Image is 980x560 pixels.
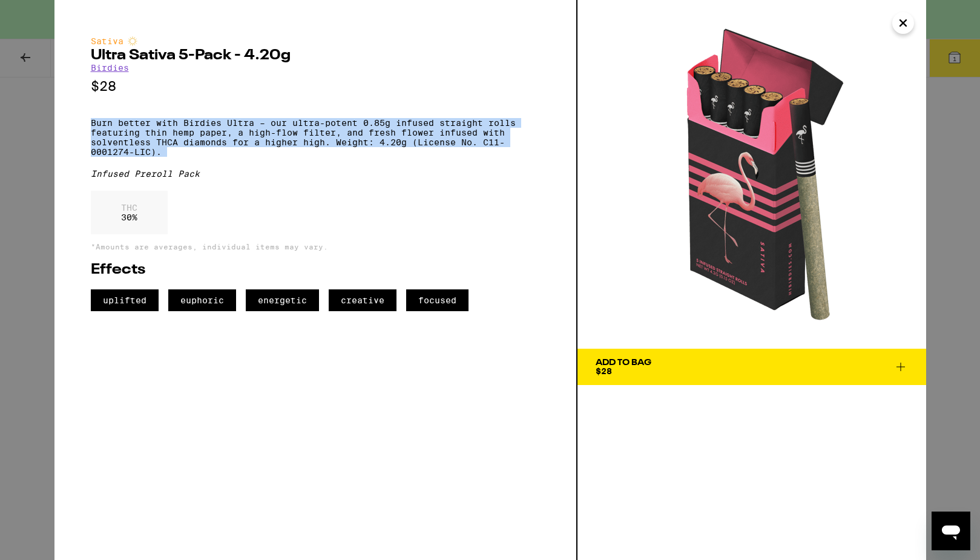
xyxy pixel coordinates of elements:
[932,512,970,550] iframe: Button to launch messaging window
[596,366,612,376] span: $28
[91,243,540,251] p: *Amounts are averages, individual items may vary.
[91,36,540,46] div: Sativa
[91,263,540,277] h2: Effects
[577,349,926,385] button: Add To Bag$28
[91,48,540,63] h2: Ultra Sativa 5-Pack - 4.20g
[329,289,396,311] span: creative
[121,203,137,212] p: THC
[892,12,914,34] button: Close
[91,118,540,157] p: Burn better with Birdies Ultra – our ultra-potent 0.85g infused straight rolls featuring thin hem...
[246,289,319,311] span: energetic
[91,79,540,94] p: $28
[91,289,159,311] span: uplifted
[91,169,540,179] div: Infused Preroll Pack
[91,191,168,234] div: 30 %
[91,63,129,73] a: Birdies
[128,36,137,46] img: sativaColor.svg
[406,289,469,311] span: focused
[596,358,651,367] div: Add To Bag
[168,289,236,311] span: euphoric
